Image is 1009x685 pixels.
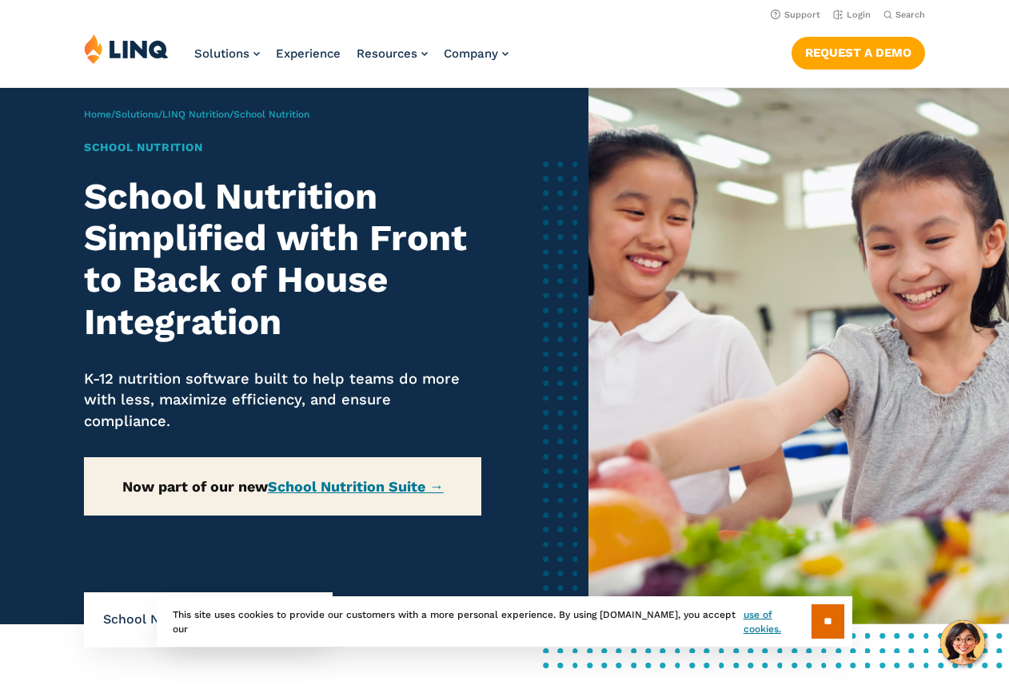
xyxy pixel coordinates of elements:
[357,46,428,61] a: Resources
[194,46,249,61] span: Solutions
[225,592,313,648] li: Overview
[771,10,820,20] a: Support
[588,88,1009,624] img: School Nutrition Banner
[157,596,852,647] div: This site uses cookies to provide our customers with a more personal experience. By using [DOMAIN...
[84,139,481,156] h1: School Nutrition
[103,611,225,628] span: School Nutrition
[268,478,444,495] a: School Nutrition Suite →
[84,34,169,64] img: LINQ | K‑12 Software
[115,109,158,120] a: Solutions
[162,109,229,120] a: LINQ Nutrition
[84,109,111,120] a: Home
[357,46,417,61] span: Resources
[444,46,508,61] a: Company
[122,478,444,495] strong: Now part of our new
[84,176,481,344] h2: School Nutrition Simplified with Front to Back of House Integration
[276,46,341,61] a: Experience
[194,46,260,61] a: Solutions
[233,109,309,120] span: School Nutrition
[895,10,925,20] span: Search
[444,46,498,61] span: Company
[792,34,925,69] nav: Button Navigation
[940,620,985,665] button: Hello, have a question? Let’s chat.
[84,368,481,432] p: K-12 nutrition software built to help teams do more with less, maximize efficiency, and ensure co...
[883,9,925,21] button: Open Search Bar
[744,607,812,636] a: use of cookies.
[84,109,309,120] span: / / /
[833,10,871,20] a: Login
[792,37,925,69] a: Request a Demo
[194,34,508,86] nav: Primary Navigation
